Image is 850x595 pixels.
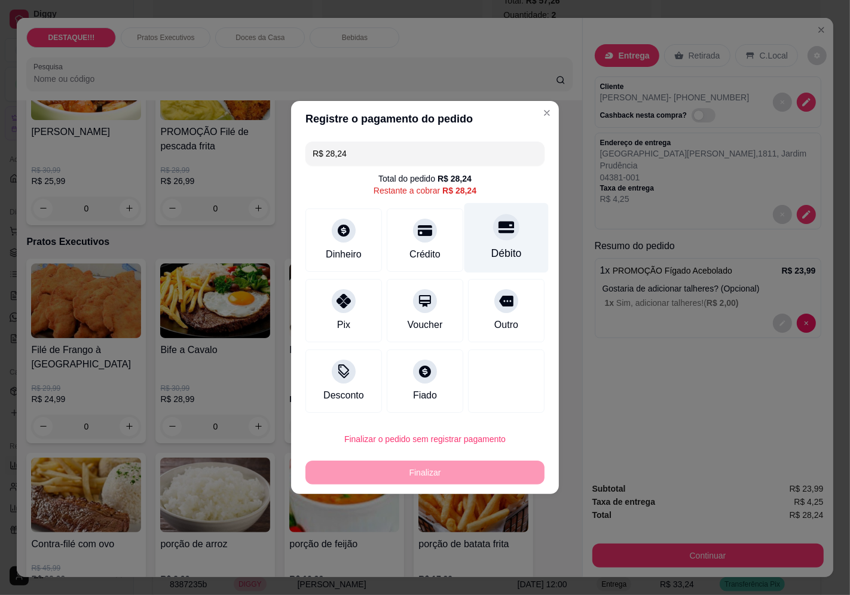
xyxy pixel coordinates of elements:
[438,173,472,185] div: R$ 28,24
[374,185,476,197] div: Restante a cobrar
[413,388,437,403] div: Fiado
[494,318,518,332] div: Outro
[409,247,441,262] div: Crédito
[313,142,537,165] input: Ex.: hambúrguer de cordeiro
[323,388,364,403] div: Desconto
[291,101,559,137] header: Registre o pagamento do pedido
[408,318,443,332] div: Voucher
[442,185,476,197] div: R$ 28,24
[305,427,545,451] button: Finalizar o pedido sem registrar pagamento
[491,246,522,261] div: Débito
[337,318,350,332] div: Pix
[537,103,557,122] button: Close
[378,173,472,185] div: Total do pedido
[326,247,362,262] div: Dinheiro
